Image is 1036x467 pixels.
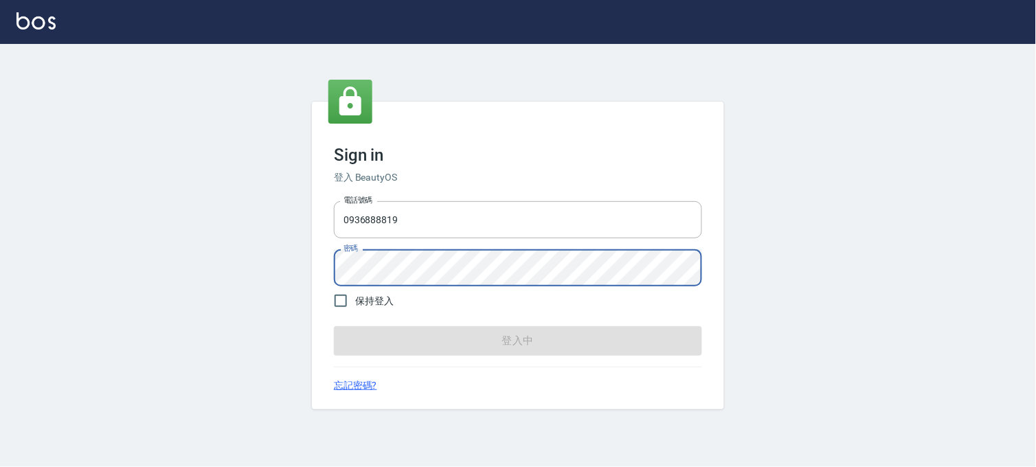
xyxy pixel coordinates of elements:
[334,170,702,185] h6: 登入 BeautyOS
[344,195,372,205] label: 電話號碼
[344,243,358,253] label: 密碼
[16,12,56,30] img: Logo
[334,378,377,393] a: 忘記密碼?
[334,146,702,165] h3: Sign in
[355,294,394,308] span: 保持登入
